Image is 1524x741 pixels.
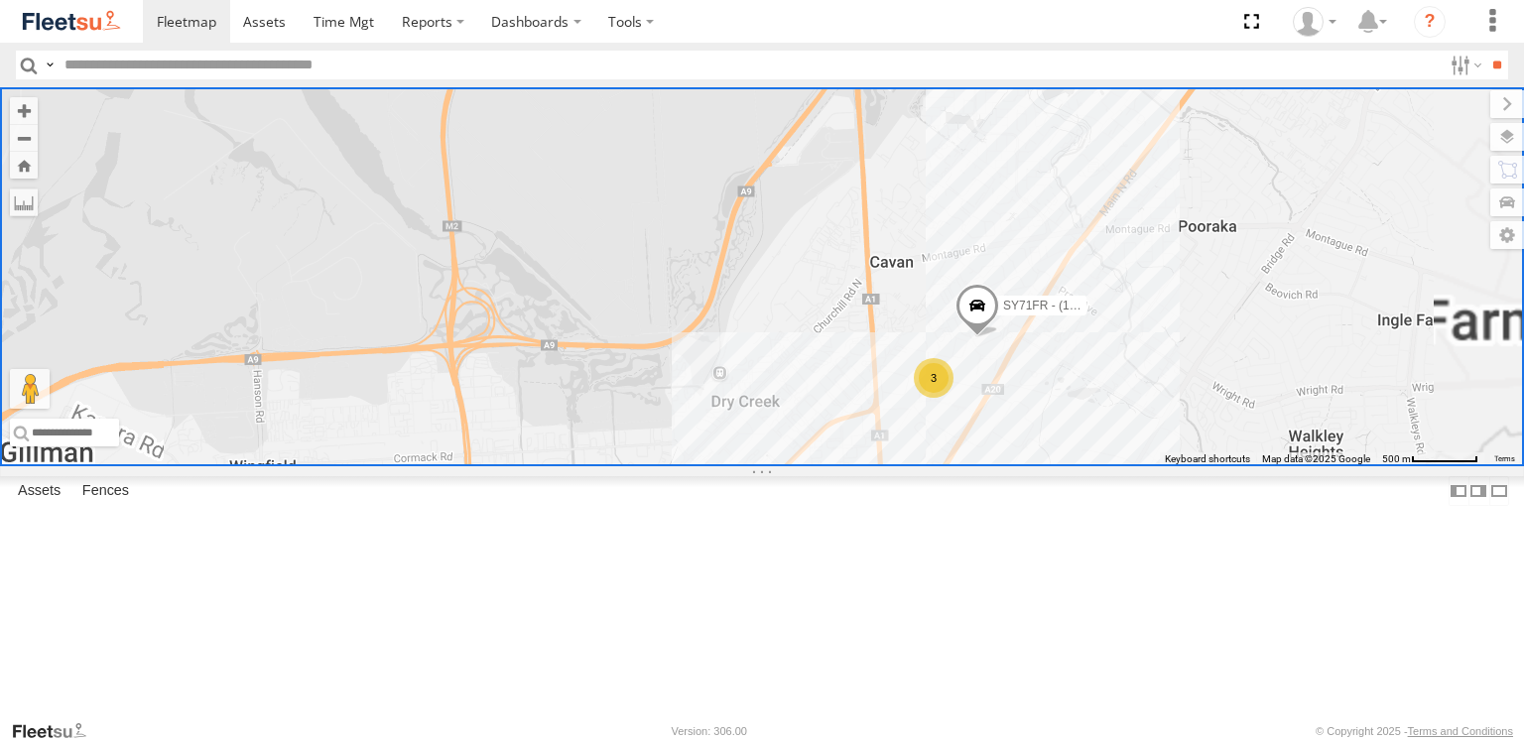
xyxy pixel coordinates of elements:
img: fleetsu-logo-horizontal.svg [20,8,123,35]
span: 500 m [1382,453,1411,464]
a: Terms and Conditions [1408,725,1513,737]
div: SA Health VDC [1286,7,1343,37]
div: 3 [914,358,953,398]
button: Drag Pegman onto the map to open Street View [10,369,50,409]
a: Visit our Website [11,721,102,741]
span: SY71FR - (16P TRAILER) PM1 [1003,299,1169,312]
label: Search Filter Options [1443,51,1485,79]
label: Assets [8,477,70,505]
div: © Copyright 2025 - [1316,725,1513,737]
a: Terms [1494,455,1515,463]
label: Dock Summary Table to the Left [1449,476,1468,505]
label: Search Query [42,51,58,79]
button: Zoom out [10,124,38,152]
label: Hide Summary Table [1489,476,1509,505]
label: Fences [72,477,139,505]
label: Map Settings [1490,221,1524,249]
label: Measure [10,188,38,216]
button: Zoom in [10,97,38,124]
button: Zoom Home [10,152,38,179]
label: Dock Summary Table to the Right [1468,476,1488,505]
button: Map scale: 500 m per 64 pixels [1376,452,1484,466]
i: ? [1414,6,1446,38]
button: Keyboard shortcuts [1165,452,1250,466]
span: Map data ©2025 Google [1262,453,1370,464]
div: Version: 306.00 [672,725,747,737]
